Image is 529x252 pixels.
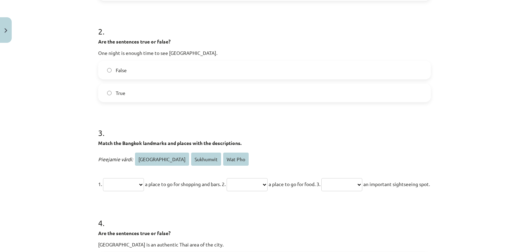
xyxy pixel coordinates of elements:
[135,153,189,166] span: [GEOGRAPHIC_DATA]
[98,14,431,36] h1: 2 .
[191,153,221,166] span: Sukhumvit
[107,91,112,95] input: True
[98,38,170,45] strong: Are the sentences true or false?
[98,230,170,236] strong: Are the sentences true or false?
[363,181,430,187] span: an important sightseeing spot.
[98,116,431,137] h1: 3 .
[98,49,431,57] p: One night is enough time to see [GEOGRAPHIC_DATA].
[107,68,112,72] input: False
[98,140,241,146] strong: Match the Bangkok landmarks and places with the descriptions.
[145,181,226,187] span: a place to go for shopping and bars. 2.
[223,153,249,166] span: Wat Pho
[116,89,125,97] span: True
[98,181,102,187] span: 1.
[98,156,133,162] span: Pieejamie vārdi:
[98,206,431,227] h1: 4 .
[98,241,431,248] p: [GEOGRAPHIC_DATA] is an authentic Thai area of the city.
[269,181,320,187] span: a place to go for food. 3.
[116,67,127,74] span: False
[4,28,7,33] img: icon-close-lesson-0947bae3869378f0d4975bcd49f059093ad1ed9edebbc8119c70593378902aed.svg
